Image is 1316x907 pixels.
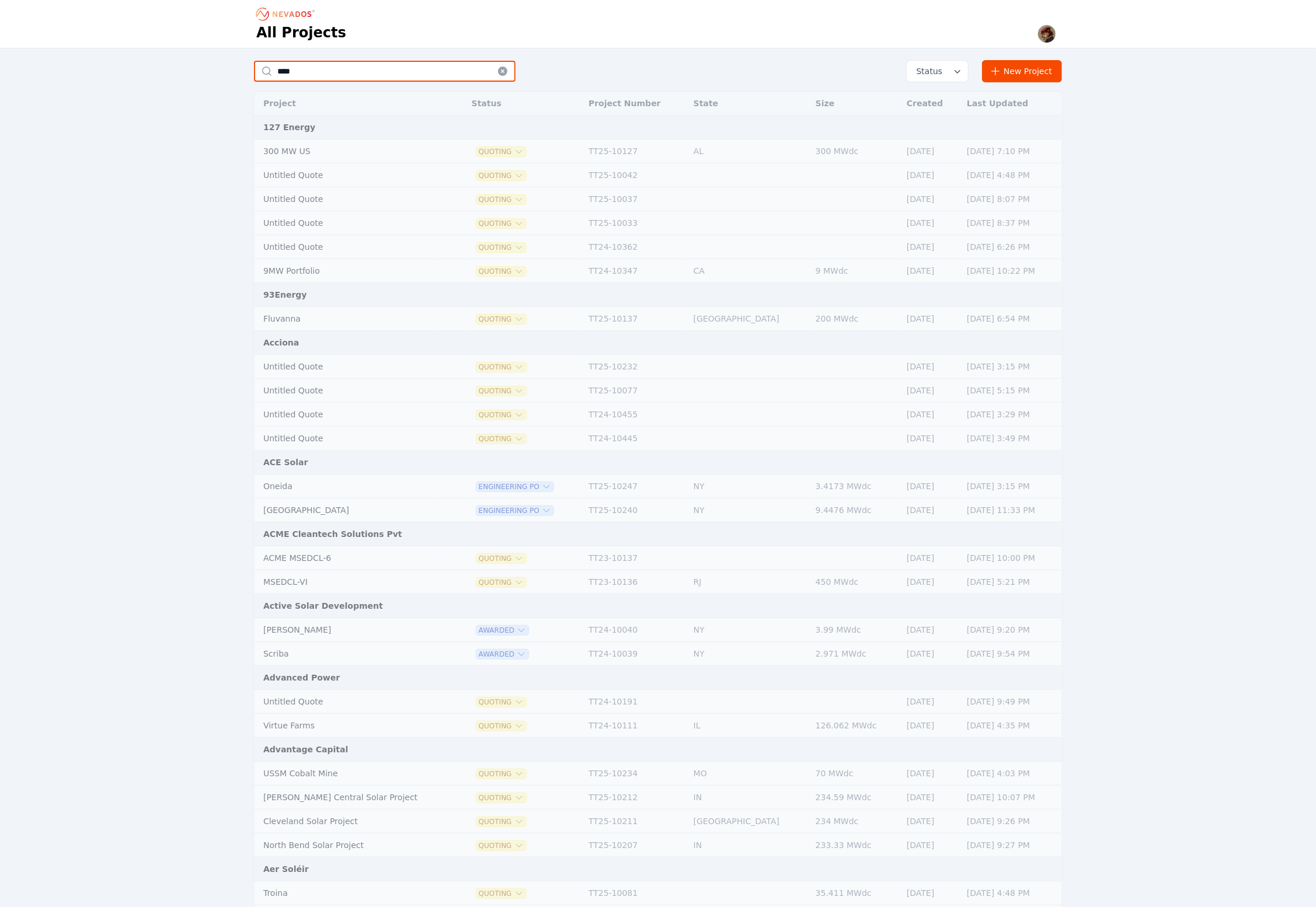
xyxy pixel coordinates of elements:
td: [DATE] 5:15 PM [961,379,1062,403]
td: 35.411 MWdc [810,881,901,905]
td: [DATE] [901,570,961,594]
td: 3.99 MWdc [810,618,901,642]
td: [DATE] 4:48 PM [961,881,1062,905]
td: IN [688,786,810,810]
td: Untitled Quote [254,427,437,451]
td: [DATE] 9:20 PM [961,618,1062,642]
td: TT25-10247 [583,475,688,498]
td: TT25-10081 [583,881,688,905]
button: Quoting [476,769,526,779]
td: TT24-10040 [583,618,688,642]
button: Quoting [476,362,526,372]
td: [DATE] 3:29 PM [961,403,1062,427]
td: Oneida [254,475,437,498]
td: Scriba [254,642,437,666]
td: TT25-10037 [583,187,688,211]
tr: Untitled QuoteQuotingTT25-10077[DATE][DATE] 5:15 PM [254,379,1062,403]
img: eth0.lo@gmail.com [1038,25,1056,43]
td: Virtue Farms [254,714,437,738]
td: Untitled Quote [254,355,437,379]
button: Quoting [476,386,526,396]
span: Quoting [476,219,526,228]
td: TT24-10362 [583,235,688,259]
td: TT25-10033 [583,211,688,235]
td: North Bend Solar Project [254,833,437,857]
td: [DATE] 5:21 PM [961,570,1062,594]
td: TT24-10191 [583,690,688,714]
tr: Untitled QuoteQuotingTT25-10232[DATE][DATE] 3:15 PM [254,355,1062,379]
td: [DATE] 4:35 PM [961,714,1062,738]
td: [DATE] [901,881,961,905]
td: TT25-10234 [583,762,688,786]
td: [DATE] 7:10 PM [961,139,1062,163]
td: Advanced Power [254,666,1062,690]
td: [DATE] [901,427,961,451]
tr: MSEDCL-VIQuotingTT23-10136RJ450 MWdc[DATE][DATE] 5:21 PM [254,570,1062,594]
tr: [PERSON_NAME] Central Solar ProjectQuotingTT25-10212IN234.59 MWdc[DATE][DATE] 10:07 PM [254,786,1062,810]
td: [DATE] 3:49 PM [961,427,1062,451]
tr: Untitled QuoteQuotingTT25-10033[DATE][DATE] 8:37 PM [254,211,1062,235]
td: 300 MW US [254,139,437,163]
button: Quoting [476,195,526,204]
span: Status [911,65,942,77]
button: Engineering PO [476,506,553,515]
td: TT25-10207 [583,833,688,857]
tr: USSM Cobalt MineQuotingTT25-10234MO70 MWdc[DATE][DATE] 4:03 PM [254,762,1062,786]
td: AL [688,139,810,163]
td: [DATE] [901,403,961,427]
button: Quoting [476,793,526,803]
button: Quoting [476,817,526,826]
button: Quoting [476,554,526,563]
td: NY [688,475,810,498]
span: Quoting [476,434,526,444]
td: CA [688,259,810,283]
td: [DATE] 10:22 PM [961,259,1062,283]
td: MO [688,762,810,786]
td: [DATE] [901,546,961,570]
td: [GEOGRAPHIC_DATA] [688,810,810,833]
td: TT24-10445 [583,427,688,451]
td: Active Solar Development [254,594,1062,618]
span: Quoting [476,267,526,276]
th: Last Updated [961,92,1062,116]
td: [DATE] [901,475,961,498]
td: 126.062 MWdc [810,714,901,738]
td: [DATE] 10:00 PM [961,546,1062,570]
td: [DATE] 9:54 PM [961,642,1062,666]
td: 300 MWdc [810,139,901,163]
td: [DATE] 3:15 PM [961,475,1062,498]
td: [DATE] [901,714,961,738]
td: TT25-10232 [583,355,688,379]
button: Quoting [476,315,526,324]
td: 9.4476 MWdc [810,498,901,522]
button: Awarded [476,650,528,659]
td: Cleveland Solar Project [254,810,437,833]
tr: 9MW PortfolioQuotingTT24-10347CA9 MWdc[DATE][DATE] 10:22 PM [254,259,1062,283]
th: State [688,92,810,116]
td: [DATE] 11:33 PM [961,498,1062,522]
td: Untitled Quote [254,235,437,259]
td: USSM Cobalt Mine [254,762,437,786]
td: TT24-10347 [583,259,688,283]
td: [DATE] [901,786,961,810]
td: [DATE] [901,211,961,235]
tr: Virtue FarmsQuotingTT24-10111IL126.062 MWdc[DATE][DATE] 4:35 PM [254,714,1062,738]
td: TT25-10127 [583,139,688,163]
td: Troina [254,881,437,905]
td: Untitled Quote [254,379,437,403]
button: Status [907,61,968,82]
span: Engineering PO [476,482,553,491]
td: [PERSON_NAME] Central Solar Project [254,786,437,810]
tr: OneidaEngineering POTT25-10247NY3.4173 MWdc[DATE][DATE] 3:15 PM [254,475,1062,498]
td: [DATE] [901,163,961,187]
th: Project [254,92,437,116]
button: Quoting [476,841,526,850]
tr: Untitled QuoteQuotingTT25-10037[DATE][DATE] 8:07 PM [254,187,1062,211]
td: TT25-10211 [583,810,688,833]
tr: North Bend Solar ProjectQuotingTT25-10207IN233.33 MWdc[DATE][DATE] 9:27 PM [254,833,1062,857]
span: Awarded [476,626,528,635]
td: NY [688,618,810,642]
